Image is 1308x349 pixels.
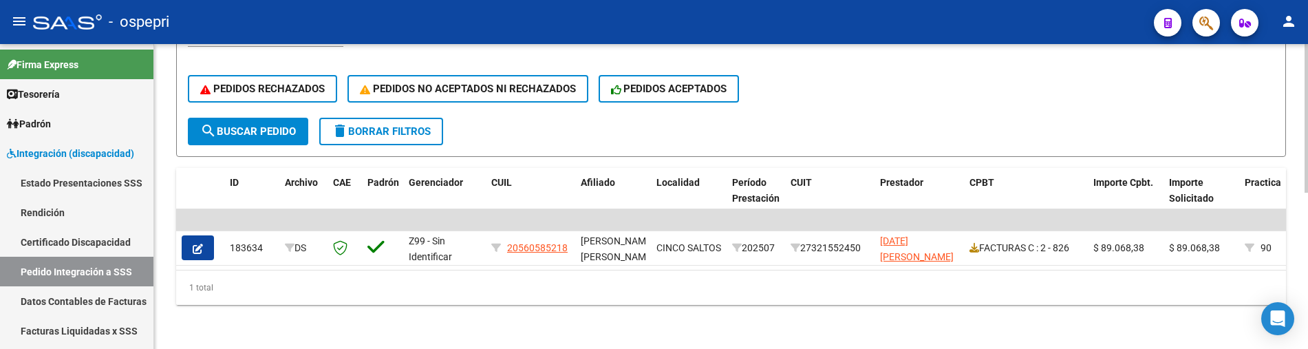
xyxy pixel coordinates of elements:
[964,168,1088,229] datatable-header-cell: CPBT
[403,168,486,229] datatable-header-cell: Gerenciador
[1261,302,1294,335] div: Open Intercom Messenger
[1093,242,1144,253] span: $ 89.068,38
[200,125,296,138] span: Buscar Pedido
[1169,242,1220,253] span: $ 89.068,38
[969,240,1082,256] div: FACTURAS C : 2 - 826
[656,177,700,188] span: Localidad
[333,177,351,188] span: CAE
[727,168,785,229] datatable-header-cell: Período Prestación
[409,235,452,262] span: Z99 - Sin Identificar
[581,177,615,188] span: Afiliado
[279,168,328,229] datatable-header-cell: Archivo
[7,57,78,72] span: Firma Express
[230,240,274,256] div: 183634
[880,177,923,188] span: Prestador
[188,75,337,103] button: PEDIDOS RECHAZADOS
[332,123,348,139] mat-icon: delete
[188,118,308,145] button: Buscar Pedido
[880,235,954,262] span: [DATE][PERSON_NAME]
[599,75,740,103] button: PEDIDOS ACEPTADOS
[200,123,217,139] mat-icon: search
[611,83,727,95] span: PEDIDOS ACEPTADOS
[785,168,875,229] datatable-header-cell: CUIT
[109,7,169,37] span: - ospepri
[1088,168,1164,229] datatable-header-cell: Importe Cpbt.
[486,168,575,229] datatable-header-cell: CUIL
[732,177,780,204] span: Período Prestación
[969,177,994,188] span: CPBT
[791,240,869,256] div: 27321552450
[347,75,588,103] button: PEDIDOS NO ACEPTADOS NI RECHAZADOS
[200,83,325,95] span: PEDIDOS RECHAZADOS
[7,116,51,131] span: Padrón
[1245,177,1281,188] span: Practica
[367,177,399,188] span: Padrón
[319,118,443,145] button: Borrar Filtros
[1169,177,1214,204] span: Importe Solicitado
[409,177,463,188] span: Gerenciador
[332,125,431,138] span: Borrar Filtros
[7,87,60,102] span: Tesorería
[224,168,279,229] datatable-header-cell: ID
[1280,13,1297,30] mat-icon: person
[1239,168,1287,229] datatable-header-cell: Practica
[651,168,727,229] datatable-header-cell: Localidad
[507,242,568,253] span: 20560585218
[656,242,721,253] span: CINCO SALTOS
[285,177,318,188] span: Archivo
[11,13,28,30] mat-icon: menu
[7,146,134,161] span: Integración (discapacidad)
[1261,242,1272,253] span: 90
[791,177,812,188] span: CUIT
[732,240,780,256] div: 202507
[875,168,964,229] datatable-header-cell: Prestador
[581,235,654,278] span: [PERSON_NAME] [PERSON_NAME] , -
[575,168,651,229] datatable-header-cell: Afiliado
[362,168,403,229] datatable-header-cell: Padrón
[328,168,362,229] datatable-header-cell: CAE
[230,177,239,188] span: ID
[360,83,576,95] span: PEDIDOS NO ACEPTADOS NI RECHAZADOS
[1093,177,1153,188] span: Importe Cpbt.
[285,240,322,256] div: DS
[176,271,1286,305] div: 1 total
[1164,168,1239,229] datatable-header-cell: Importe Solicitado
[491,177,512,188] span: CUIL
